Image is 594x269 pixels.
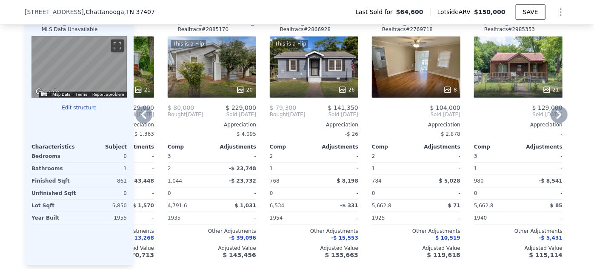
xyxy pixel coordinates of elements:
div: 2 [168,163,210,175]
span: 5,662.8 [474,203,494,209]
span: -$ 5,431 [539,235,563,241]
div: Other Adjustments [270,228,358,235]
span: [STREET_ADDRESS] [25,8,84,16]
span: Sold [DATE] [203,111,256,118]
div: Adjustments [518,143,563,150]
span: 5,662.8 [372,203,391,209]
a: Open this area in Google Maps (opens a new window) [34,86,62,97]
div: Subject [79,143,127,150]
span: $ 71 [448,203,460,209]
div: Adjusted Value [474,245,563,252]
div: - [316,163,358,175]
span: -$ 1,570 [131,203,154,209]
div: 5,850 [81,200,127,212]
div: Appreciation [270,121,358,128]
span: 2 [372,153,375,159]
span: 1,044 [168,178,182,184]
span: $ 8,198 [337,178,358,184]
div: Year Built [31,212,77,224]
span: 3 [474,153,477,159]
div: Bedrooms [31,150,77,162]
span: $ 170,713 [121,252,154,258]
span: -$ 331 [340,203,358,209]
span: $ 79,300 [270,104,296,111]
span: , Chattanooga [84,8,155,16]
div: Adjustments [314,143,358,150]
div: 1 [270,163,312,175]
button: Keyboard shortcuts [41,92,47,96]
span: $ 1,363 [134,131,154,137]
span: 2 [270,153,273,159]
div: - [214,187,256,199]
div: 861 [81,175,127,187]
span: -$ 15,553 [331,235,358,241]
div: Bathrooms [31,163,77,175]
span: 0 [168,190,171,196]
span: $ 80,000 [168,104,194,111]
span: , TN 37407 [124,9,155,15]
div: 1935 [168,212,210,224]
button: Edit structure [31,104,127,111]
span: Lotside ARV [437,8,474,16]
div: This is a Flip [171,40,206,48]
div: Adjustments [416,143,460,150]
div: - [474,128,563,140]
span: $ 85 [550,203,563,209]
span: 0 [372,190,375,196]
div: Street View [31,36,127,97]
span: -$ 26 [345,131,358,137]
span: Bought [168,111,186,118]
span: -$ 39,096 [229,235,256,241]
a: Report a problem [92,92,124,97]
div: Realtracs # 2985353 [484,26,535,33]
div: - [316,187,358,199]
div: Realtracs # 2769718 [382,26,433,33]
div: Lot Sqft [31,200,77,212]
div: 1955 [81,212,127,224]
button: Show Options [552,3,569,20]
div: Appreciation [372,121,460,128]
div: - [418,150,460,162]
div: Realtracs # 2866928 [280,26,331,33]
div: Adjusted Value [270,245,358,252]
div: Other Adjustments [168,228,256,235]
div: - [520,212,563,224]
span: $ 141,350 [328,104,358,111]
div: - [214,150,256,162]
div: 21 [543,86,559,94]
div: - [520,150,563,162]
div: This is a Flip [273,40,308,48]
div: Comp [474,143,518,150]
div: 26 [338,86,355,94]
div: 8 [443,86,457,94]
div: [DATE] [168,111,203,118]
div: Adjustments [212,143,256,150]
div: - [520,163,563,175]
span: -$ 8,541 [539,178,563,184]
span: -$ 13,268 [127,235,154,241]
div: Appreciation [168,121,256,128]
div: 1 [81,163,127,175]
span: $ 229,000 [124,104,154,111]
span: $ 229,000 [226,104,256,111]
span: $ 4,095 [237,131,256,137]
div: Appreciation [474,121,563,128]
span: Sold [DATE] [372,111,460,118]
span: $ 1,031 [235,203,256,209]
span: $ 5,028 [439,178,460,184]
span: 3 [168,153,171,159]
span: -$ 43,448 [127,178,154,184]
span: $64,600 [396,8,423,16]
div: Adjusted Value [372,245,460,252]
div: - [214,212,256,224]
span: $150,000 [474,9,505,15]
button: Toggle fullscreen view [111,39,124,52]
span: $ 119,618 [427,252,460,258]
a: Terms (opens in new tab) [75,92,87,97]
span: $ 10,519 [435,235,460,241]
div: 1 [372,163,414,175]
span: Bought [270,111,288,118]
div: Other Adjustments [474,228,563,235]
div: Adjusted Value [168,245,256,252]
div: MLS Data Unavailable [42,26,98,33]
